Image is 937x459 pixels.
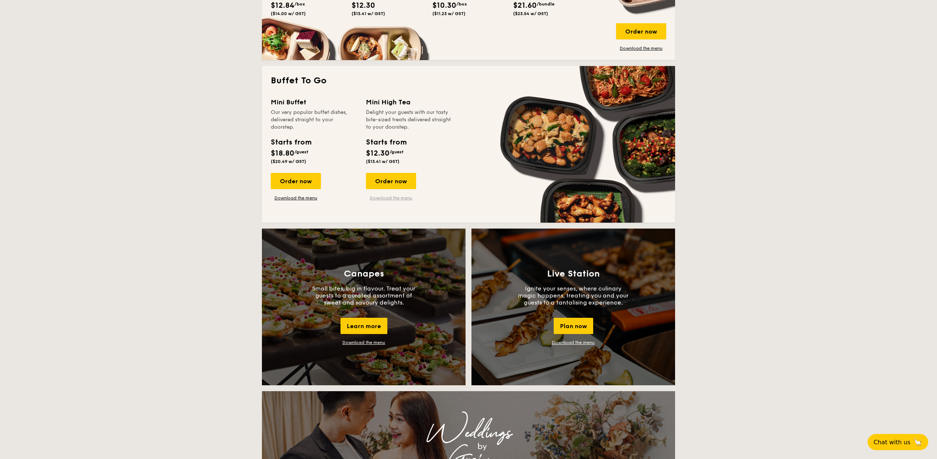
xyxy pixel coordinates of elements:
[547,269,600,279] h3: Live Station
[271,173,321,189] div: Order now
[554,318,593,334] div: Plan now
[366,149,390,158] span: $12.30
[271,97,357,107] div: Mini Buffet
[616,23,666,39] div: Order now
[342,340,385,345] a: Download the menu
[366,97,452,107] div: Mini High Tea
[271,195,321,201] a: Download the menu
[432,11,466,16] span: ($11.23 w/ GST)
[352,1,375,10] span: $12.30
[354,440,610,453] div: by
[271,137,311,148] div: Starts from
[308,285,419,306] p: Small bites, big in flavour. Treat your guests to a curated assortment of sweet and savoury delig...
[271,1,294,10] span: $12.84
[432,1,456,10] span: $10.30
[294,1,305,7] span: /box
[537,1,554,7] span: /bundle
[513,1,537,10] span: $21.60
[366,137,406,148] div: Starts from
[271,149,294,158] span: $18.80
[366,173,416,189] div: Order now
[366,109,452,131] div: Delight your guests with our tasty bite-sized treats delivered straight to your doorstep.
[913,438,922,446] span: 🦙
[513,11,548,16] span: ($23.54 w/ GST)
[271,109,357,131] div: Our very popular buffet dishes, delivered straight to your doorstep.
[390,149,404,154] span: /guest
[294,149,308,154] span: /guest
[874,439,910,446] span: Chat with us
[616,45,666,51] a: Download the menu
[327,427,610,440] div: Weddings
[518,285,629,306] p: Ignite your senses, where culinary magic happens, treating you and your guests to a tantalising e...
[352,11,385,16] span: ($13.41 w/ GST)
[340,318,387,334] div: Learn more
[366,195,416,201] a: Download the menu
[271,75,666,87] h2: Buffet To Go
[366,159,400,164] span: ($13.41 w/ GST)
[271,11,306,16] span: ($14.00 w/ GST)
[552,340,595,345] a: Download the menu
[344,269,384,279] h3: Canapes
[868,434,928,450] button: Chat with us🦙
[271,159,306,164] span: ($20.49 w/ GST)
[456,1,467,7] span: /box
